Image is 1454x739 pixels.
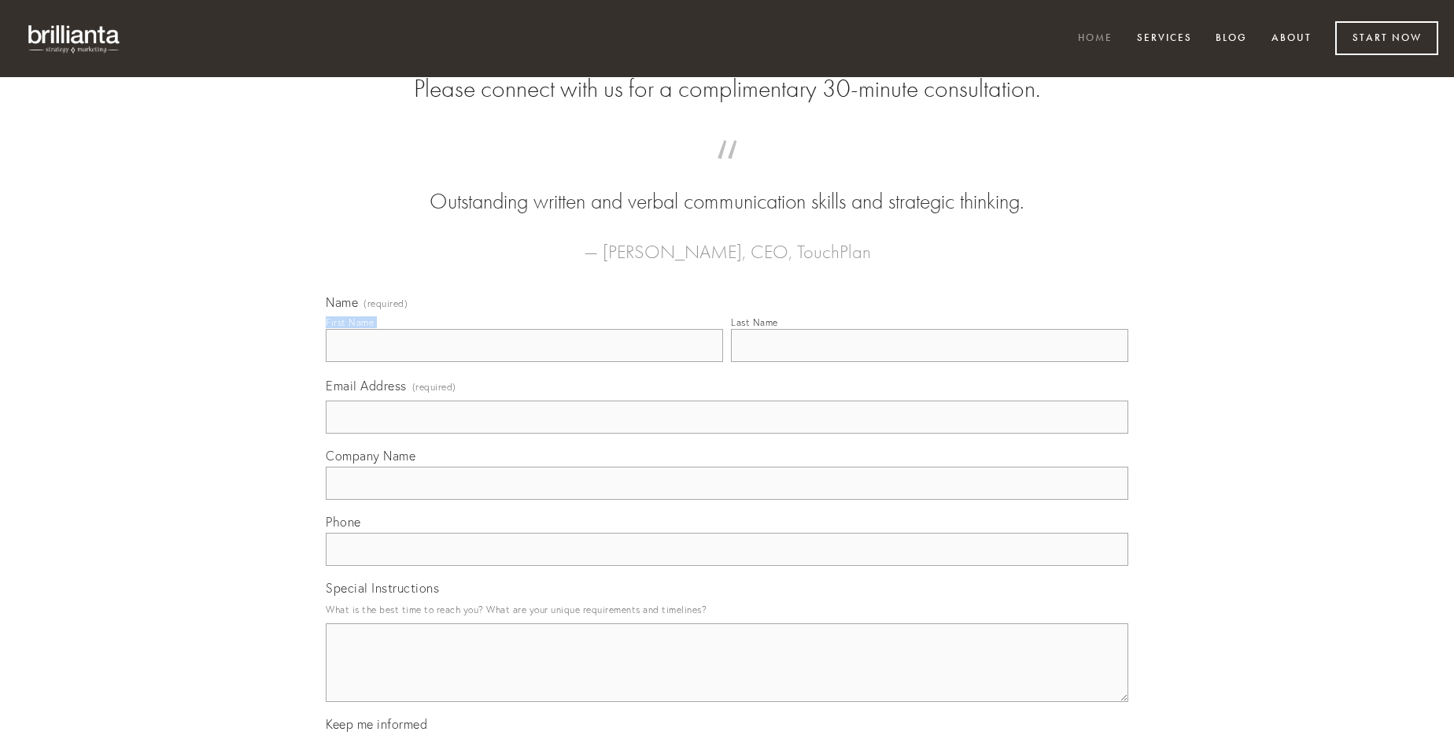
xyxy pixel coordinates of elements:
[1261,26,1322,52] a: About
[326,74,1128,104] h2: Please connect with us for a complimentary 30-minute consultation.
[351,156,1103,187] span: “
[326,448,415,464] span: Company Name
[1127,26,1202,52] a: Services
[326,378,407,394] span: Email Address
[326,316,374,328] div: First Name
[326,716,427,732] span: Keep me informed
[412,376,456,397] span: (required)
[326,580,439,596] span: Special Instructions
[326,294,358,310] span: Name
[1335,21,1438,55] a: Start Now
[326,599,1128,620] p: What is the best time to reach you? What are your unique requirements and timelines?
[351,217,1103,268] figcaption: — [PERSON_NAME], CEO, TouchPlan
[16,16,134,61] img: brillianta - research, strategy, marketing
[731,316,778,328] div: Last Name
[351,156,1103,217] blockquote: Outstanding written and verbal communication skills and strategic thinking.
[1205,26,1257,52] a: Blog
[1068,26,1123,52] a: Home
[363,299,408,309] span: (required)
[326,514,361,530] span: Phone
